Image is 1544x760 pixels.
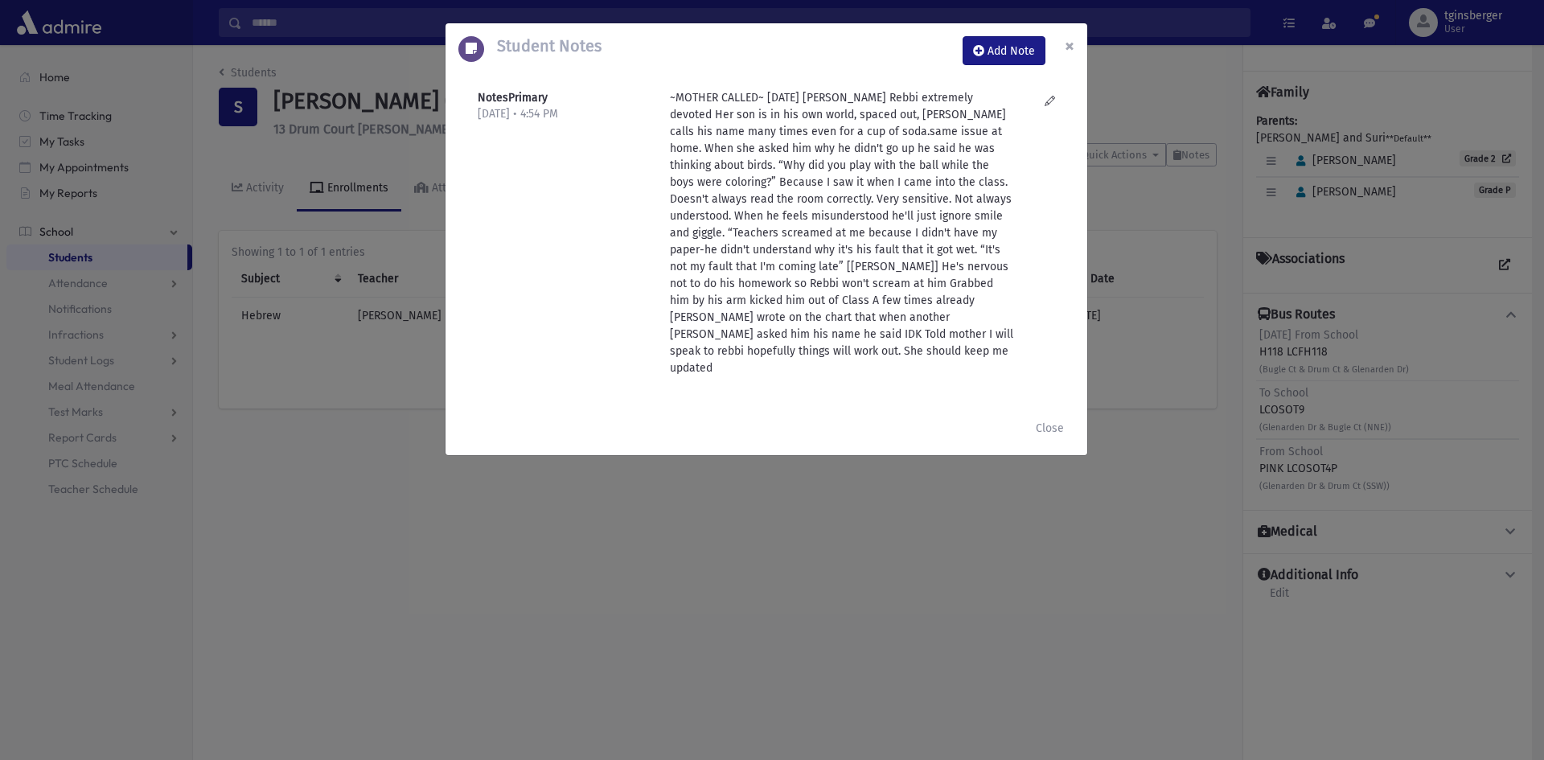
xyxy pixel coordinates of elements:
button: Add Note [963,36,1045,65]
button: Close [1052,23,1087,68]
span: × [1065,35,1074,57]
h5: Student Notes [484,36,602,55]
p: ~MOTHER CALLED~ [DATE] [PERSON_NAME] Rebbi extremely devoted Her son is in his own world, spaced ... [670,89,1014,376]
b: NotesPrimary [478,91,548,105]
p: [DATE] • 4:54 PM [478,106,654,122]
button: Close [1025,413,1074,442]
